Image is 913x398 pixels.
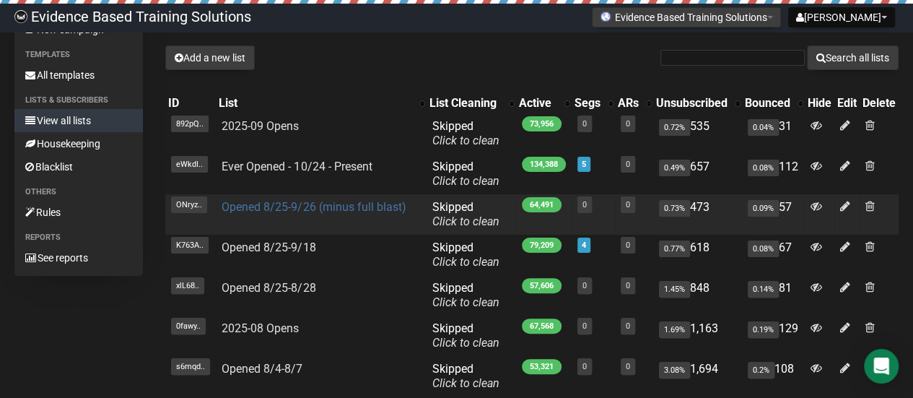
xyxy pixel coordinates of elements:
li: Lists & subscribers [14,92,143,109]
a: All templates [14,64,143,87]
a: Click to clean [432,215,499,228]
td: 129 [742,316,805,356]
span: Skipped [432,119,499,147]
td: 848 [653,275,742,316]
th: List: No sort applied, activate to apply an ascending sort [216,93,427,113]
img: favicons [600,11,611,22]
span: 0.08% [748,241,779,257]
span: 0.72% [659,119,690,136]
a: 2025-09 Opens [222,119,299,133]
span: 1.69% [659,321,690,338]
button: [PERSON_NAME] [788,7,895,27]
button: Search all lists [807,46,899,70]
span: 0.73% [659,200,690,217]
td: 67 [742,235,805,275]
span: Skipped [432,160,499,188]
td: 473 [653,194,742,235]
span: xlL68.. [171,277,204,294]
div: ARs [618,96,639,111]
a: Blacklist [14,155,143,178]
span: 3.08% [659,362,690,378]
td: 535 [653,113,742,154]
span: 0.77% [659,241,690,257]
span: Skipped [432,200,499,228]
a: 0 [626,321,630,331]
span: 892pQ.. [171,116,209,132]
span: s6mqd.. [171,358,210,375]
td: 81 [742,275,805,316]
th: Segs: No sort applied, activate to apply an ascending sort [572,93,615,113]
th: List Cleaning: No sort applied, activate to apply an ascending sort [427,93,516,113]
span: Skipped [432,241,499,269]
th: Hide: No sort applied, sorting is disabled [805,93,834,113]
span: 0.19% [748,321,779,338]
a: Opened 8/25-9/26 (minus full blast) [222,200,406,214]
span: 134,388 [522,157,566,172]
th: Bounced: No sort applied, activate to apply an ascending sort [742,93,805,113]
a: 2025-08 Opens [222,321,299,335]
a: 0 [582,321,587,331]
a: Click to clean [432,134,499,147]
a: Click to clean [432,336,499,350]
span: 0.04% [748,119,779,136]
span: 67,568 [522,319,562,334]
span: 0.2% [748,362,774,378]
a: Click to clean [432,295,499,309]
span: 79,209 [522,238,562,253]
span: 0.49% [659,160,690,176]
td: 108 [742,356,805,397]
th: ID: No sort applied, sorting is disabled [165,93,216,113]
span: Skipped [432,281,499,309]
span: 0fawy.. [171,318,206,334]
a: 0 [626,200,630,209]
a: View all lists [14,109,143,132]
td: 31 [742,113,805,154]
span: 1.45% [659,281,690,298]
th: Delete: No sort applied, sorting is disabled [860,93,899,113]
div: List [219,96,412,111]
span: 53,321 [522,359,562,374]
td: 1,694 [653,356,742,397]
a: Opened 8/4-8/7 [222,362,302,376]
a: 4 [582,241,586,250]
a: 0 [626,119,630,129]
span: 0.08% [748,160,779,176]
span: 0.14% [748,281,779,298]
a: 5 [582,160,586,169]
span: ONryz.. [171,196,207,213]
a: Rules [14,201,143,224]
div: Open Intercom Messenger [864,349,899,384]
img: 6a635aadd5b086599a41eda90e0773ac [14,10,27,23]
div: List Cleaning [429,96,502,111]
li: Templates [14,46,143,64]
a: Ever Opened - 10/24 - Present [222,160,372,173]
div: Hide [808,96,831,111]
a: 0 [626,160,630,169]
li: Reports [14,229,143,246]
span: 64,491 [522,197,562,212]
th: Unsubscribed: No sort applied, activate to apply an ascending sort [653,93,742,113]
div: Bounced [745,96,790,111]
a: 0 [626,241,630,250]
a: Click to clean [432,174,499,188]
a: 0 [582,362,587,371]
span: eWkdI.. [171,156,208,173]
span: K763A.. [171,237,209,254]
td: 618 [653,235,742,275]
a: Opened 8/25-8/28 [222,281,315,295]
span: 0.09% [748,200,779,217]
span: 57,606 [522,278,562,293]
div: Delete [862,96,896,111]
a: 0 [582,119,587,129]
button: Evidence Based Training Solutions [592,7,781,27]
span: Skipped [432,321,499,350]
div: Active [519,96,557,111]
span: Skipped [432,362,499,390]
a: Click to clean [432,255,499,269]
a: 0 [626,281,630,290]
td: 57 [742,194,805,235]
td: 112 [742,154,805,194]
a: Opened 8/25-9/18 [222,241,315,254]
span: 73,956 [522,116,562,131]
a: Click to clean [432,376,499,390]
